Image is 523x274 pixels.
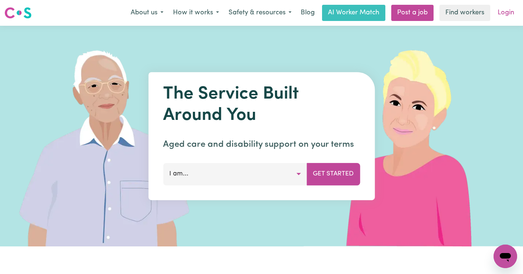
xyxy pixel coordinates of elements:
[296,5,319,21] a: Blog
[168,5,224,21] button: How it works
[224,5,296,21] button: Safety & resources
[163,84,360,126] h1: The Service Built Around You
[163,138,360,151] p: Aged care and disability support on your terms
[391,5,434,21] a: Post a job
[4,6,32,19] img: Careseekers logo
[494,245,517,268] iframe: Button to launch messaging window
[4,4,32,21] a: Careseekers logo
[307,163,360,185] button: Get Started
[439,5,490,21] a: Find workers
[322,5,385,21] a: AI Worker Match
[493,5,519,21] a: Login
[163,163,307,185] button: I am...
[126,5,168,21] button: About us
